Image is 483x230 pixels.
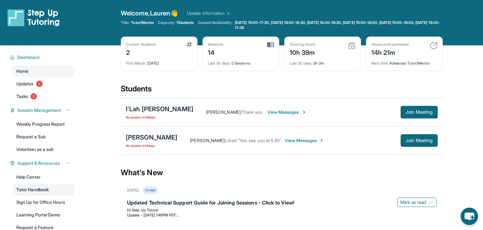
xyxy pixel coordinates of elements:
[13,171,74,183] a: Help Center
[13,197,74,208] a: Sign Up for Office Hours
[17,54,40,60] span: Dashboard
[186,42,192,47] img: card
[429,200,434,205] img: Mark as read
[127,208,158,212] span: Hi Step Up Tutors!
[290,42,315,47] div: Tutoring hours
[121,20,130,25] span: Title:
[290,61,312,66] span: Last 30 days :
[121,84,443,98] div: Students
[126,105,193,113] div: I'Lah [PERSON_NAME]
[208,47,224,57] div: 14
[126,61,146,66] span: First Match :
[190,138,225,143] span: [PERSON_NAME] :
[235,20,441,30] span: [DATE] 15:00-17:30, [DATE] 18:00-19:30, [DATE] 16:00-19:30, [DATE] 15:00-18:00, [DATE] 15:00-18:0...
[234,20,443,30] a: [DATE] 15:00-17:30, [DATE] 18:00-19:30, [DATE] 16:00-19:30, [DATE] 15:00-18:00, [DATE] 15:00-18:0...
[225,138,281,143] span: Liked “Yes, see you at 5:30”
[127,213,179,217] span: Update - [DATE] 1:45PM PST:
[13,118,74,130] a: Weekly Progress Report
[13,209,74,221] a: Learning Portal Demo
[285,137,324,144] span: View Messages
[16,68,28,74] span: Home
[121,159,443,187] div: What's New
[241,109,264,115] span: Thank you.
[290,57,356,66] div: 0h 0m
[13,91,74,102] a: Tasks2
[17,107,61,113] span: Session Management
[267,42,274,48] img: card
[290,47,315,57] div: 10h 39m
[121,9,178,18] span: Welcome, Lauren 👋
[126,115,193,120] span: No session in 34 days
[371,57,437,66] div: Advanced Tutor/Mentor
[15,107,70,113] button: Session Management
[348,42,356,49] img: card
[267,109,307,115] span: View Messages
[302,110,307,115] img: Chevron-Right
[198,20,232,30] span: Current Availability:
[406,139,433,142] span: Join Meeting
[176,20,194,25] span: 1 Students
[131,20,154,25] span: Tutor/Mentor
[401,134,438,147] button: Join Meeting
[371,61,388,66] span: Next title :
[400,199,426,205] span: Mark as read
[13,144,74,155] a: Volunteer as a sub
[319,138,324,143] img: Chevron-Right
[158,20,175,25] span: Capacity:
[13,184,74,195] a: Tutor Handbook
[126,133,177,142] div: [PERSON_NAME]
[127,188,139,193] div: [DATE]
[31,93,37,100] span: 2
[430,42,437,49] img: card
[187,10,231,16] a: Update Information
[8,9,60,26] img: logo
[397,198,436,207] button: Mark as read
[206,109,241,115] span: [PERSON_NAME] :
[208,57,274,66] div: 0 Sessions
[13,66,74,77] a: Home
[225,10,231,16] img: Chevron Right
[126,143,177,148] span: No session in 14 days
[371,47,409,57] div: 14h 21m
[13,131,74,142] a: Request a Sub
[15,54,70,60] button: Dashboard
[126,42,156,47] div: Current Students
[13,78,74,89] a: Updates2
[126,47,156,57] div: 2
[127,199,436,208] div: Updated Technical Support Guide for Joining Sessions - Click to View!
[142,187,158,194] div: Unread
[15,160,70,166] button: Support & Resources
[16,81,34,87] span: Updates
[36,81,42,87] span: 2
[17,160,60,166] span: Support & Resources
[126,57,192,66] div: [DATE]
[16,93,28,100] span: Tasks
[371,42,409,47] div: Hours until promotion
[401,106,438,118] button: Join Meeting
[208,61,230,66] span: Last 30 days :
[208,42,224,47] div: Sessions
[461,208,478,225] button: chat-button
[406,110,433,114] span: Join Meeting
